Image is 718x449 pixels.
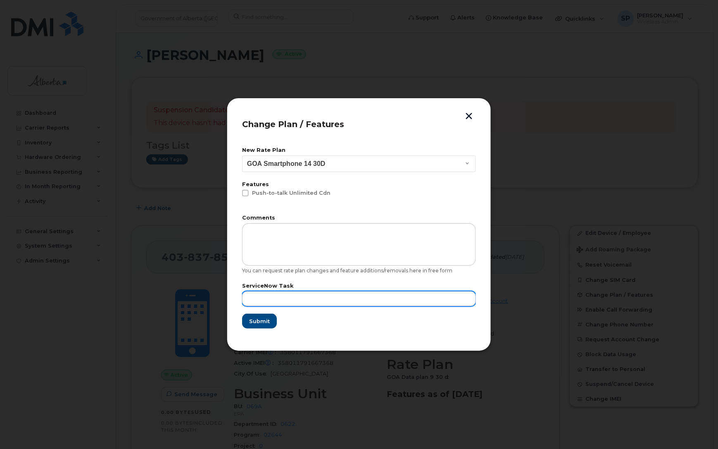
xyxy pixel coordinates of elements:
label: New Rate Plan [242,148,476,153]
div: You can request rate plan changes and feature additions/removals here in free form [242,267,476,274]
span: Change Plan / Features [242,119,344,129]
label: ServiceNow Task [242,284,476,289]
label: Features [242,182,476,187]
span: Submit [249,317,270,325]
label: Comments [242,215,476,221]
button: Submit [242,314,277,328]
span: Push-to-talk Unlimited Cdn [252,190,330,196]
